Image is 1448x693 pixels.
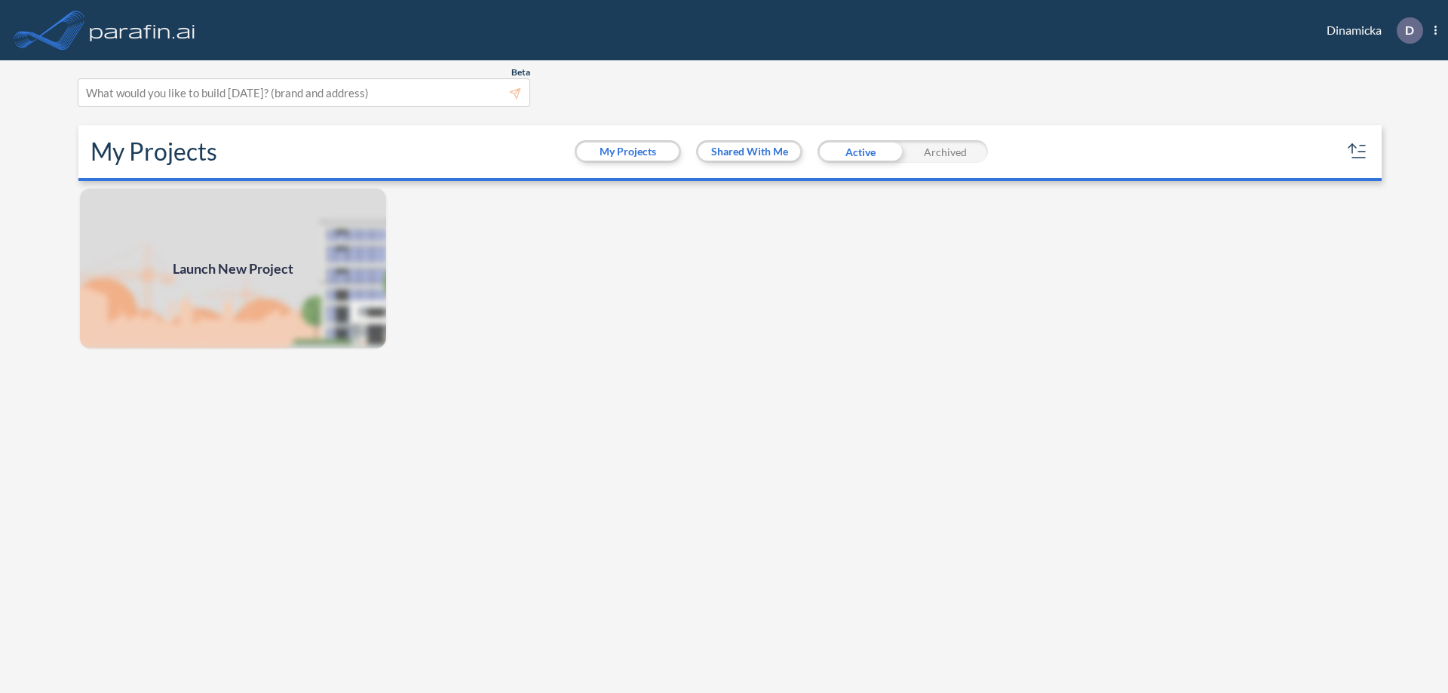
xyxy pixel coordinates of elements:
[1405,23,1414,37] p: D
[78,187,388,350] img: add
[1345,140,1370,164] button: sort
[577,143,679,161] button: My Projects
[78,187,388,350] a: Launch New Project
[87,15,198,45] img: logo
[1304,17,1437,44] div: Dinamicka
[173,259,293,279] span: Launch New Project
[511,66,530,78] span: Beta
[90,137,217,166] h2: My Projects
[818,140,903,163] div: Active
[698,143,800,161] button: Shared With Me
[903,140,988,163] div: Archived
